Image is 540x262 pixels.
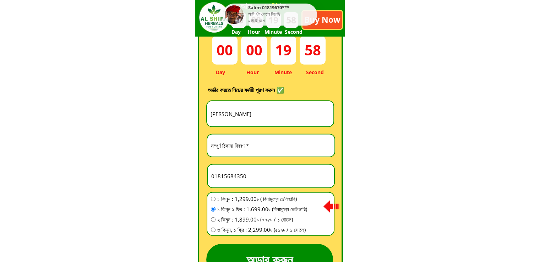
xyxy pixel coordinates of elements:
div: ১ মিনিট আগে [248,17,264,24]
input: সম্পূর্ণ ঠিকানা বিবরণ * [209,135,333,157]
span: ৩ কিনুন, ১ ফ্রি : 2,299.00৳ (৫১২৳ / ১ বোতল) [217,225,307,234]
span: ২ কিনুন : 1,899.00৳ (৭৭৫৳ / ১ বোতল) [217,215,307,224]
span: ১ কিনুন ১ ফ্রি : 1,699.00৳ (বিনামূল্যে ডেলিভারি) [217,205,307,213]
h3: Day Hour Minute Second [216,69,327,76]
input: আপনার মোবাইল নাম্বার * [209,165,332,187]
div: আমি ২টা বোতল কিনেছি [248,11,315,17]
span: ১ কিনুন : 1,299.00৳ ( বিনামূল্যে ডেলিভারি) [217,195,307,203]
div: Salim 01819670*** [248,5,315,11]
p: Buy Now [302,11,342,29]
h3: Day Hour Minute Second [231,28,329,36]
input: আপনার নাম লিখুন * [209,101,332,126]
